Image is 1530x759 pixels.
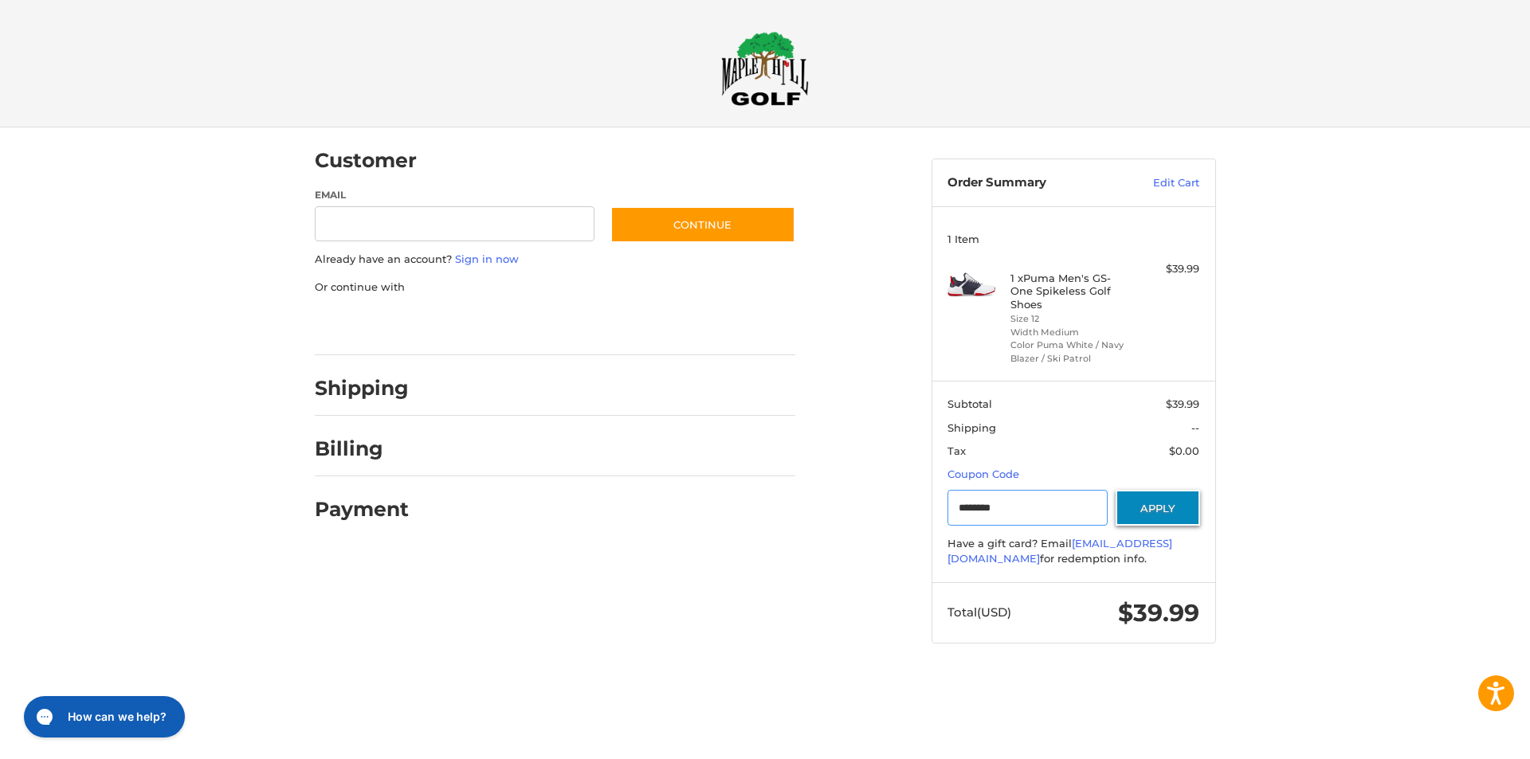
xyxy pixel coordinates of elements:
iframe: PayPal-venmo [579,311,699,339]
span: $39.99 [1118,598,1199,628]
li: Width Medium [1010,326,1132,339]
iframe: PayPal-paypal [309,311,429,339]
h2: Payment [315,497,409,522]
h3: Order Summary [947,175,1119,191]
li: Size 12 [1010,312,1132,326]
a: Edit Cart [1119,175,1199,191]
span: Tax [947,444,966,457]
a: Sign in now [455,252,519,265]
iframe: PayPal-paylater [445,311,564,339]
h4: 1 x Puma Men's GS-One Spikeless Golf Shoes [1010,272,1132,311]
h3: 1 Item [947,233,1199,245]
button: Apply [1116,490,1200,526]
input: Gift Certificate or Coupon Code [947,490,1108,526]
img: Maple Hill Golf [721,31,809,106]
h2: Customer [315,148,417,173]
h2: Billing [315,436,408,461]
div: Have a gift card? Email for redemption info. [947,536,1199,567]
p: Already have an account? [315,252,795,268]
li: Color Puma White / Navy Blazer / Ski Patrol [1010,338,1132,365]
span: $39.99 [1166,397,1199,410]
label: Email [315,188,595,202]
p: Or continue with [315,280,795,295]
h2: Shipping [315,376,409,401]
iframe: Gorgias live chat messenger [16,691,190,743]
span: -- [1191,421,1199,434]
a: Coupon Code [947,468,1019,480]
button: Continue [610,206,795,243]
span: Shipping [947,421,996,434]
span: Subtotal [947,397,992,410]
span: Total (USD) [947,604,1011,620]
span: $0.00 [1169,444,1199,457]
div: $39.99 [1136,261,1199,277]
